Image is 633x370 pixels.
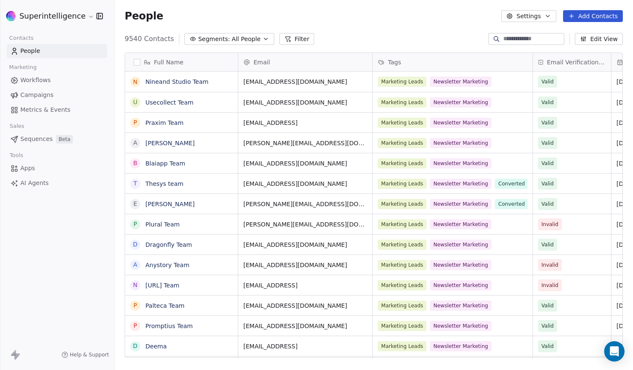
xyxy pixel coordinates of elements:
[133,138,137,147] div: A
[541,159,554,168] span: Valid
[243,98,367,107] span: [EMAIL_ADDRESS][DOMAIN_NAME]
[378,77,427,87] span: Marketing Leads
[10,9,90,23] button: Superintelligence
[243,159,367,168] span: [EMAIL_ADDRESS][DOMAIN_NAME]
[6,149,27,162] span: Tools
[145,119,184,126] a: Praxim Team
[133,342,138,351] div: D
[145,282,179,289] a: [URL] Team
[243,220,367,229] span: [PERSON_NAME][EMAIL_ADDRESS][DOMAIN_NAME]
[145,302,184,309] a: Palteca Team
[430,77,491,87] span: Newsletter Marketing
[243,179,367,188] span: [EMAIL_ADDRESS][DOMAIN_NAME]
[145,160,185,167] a: Blaiapp Team
[378,179,427,189] span: Marketing Leads
[563,10,623,22] button: Add Contacts
[145,343,167,350] a: Deema
[604,341,625,362] div: Open Intercom Messenger
[243,281,367,290] span: [EMAIL_ADDRESS]
[145,180,184,187] a: Thesys team
[430,321,491,331] span: Newsletter Marketing
[20,91,53,99] span: Campaigns
[378,138,427,148] span: Marketing Leads
[430,97,491,108] span: Newsletter Marketing
[7,176,107,190] a: AI Agents
[378,240,427,250] span: Marketing Leads
[125,72,238,358] div: grid
[7,73,107,87] a: Workflows
[533,53,611,71] div: Email Verification Status
[541,342,554,351] span: Valid
[430,341,491,351] span: Newsletter Marketing
[7,44,107,58] a: People
[279,33,315,45] button: Filter
[373,53,533,71] div: Tags
[254,58,270,66] span: Email
[378,199,427,209] span: Marketing Leads
[154,58,184,66] span: Full Name
[378,321,427,331] span: Marketing Leads
[430,240,491,250] span: Newsletter Marketing
[501,10,556,22] button: Settings
[61,351,109,358] a: Help & Support
[430,138,491,148] span: Newsletter Marketing
[134,220,137,229] div: P
[243,200,367,208] span: [PERSON_NAME][EMAIL_ADDRESS][DOMAIN_NAME]
[243,240,367,249] span: [EMAIL_ADDRESS][DOMAIN_NAME]
[231,35,260,44] span: All People
[145,78,209,85] a: Nineand Studio Team
[378,260,427,270] span: Marketing Leads
[7,103,107,117] a: Metrics & Events
[20,105,70,114] span: Metrics & Events
[133,159,137,168] div: B
[145,201,195,207] a: [PERSON_NAME]
[430,219,491,229] span: Newsletter Marketing
[541,261,558,269] span: Invalid
[125,53,238,71] div: Full Name
[198,35,230,44] span: Segments:
[125,10,163,22] span: People
[541,98,554,107] span: Valid
[134,301,137,310] div: P
[238,53,372,71] div: Email
[6,61,40,74] span: Marketing
[378,280,427,290] span: Marketing Leads
[388,58,401,66] span: Tags
[430,199,491,209] span: Newsletter Marketing
[20,11,86,22] span: Superintelligence
[6,32,37,44] span: Contacts
[541,139,554,147] span: Valid
[495,199,528,209] span: Converted
[378,219,427,229] span: Marketing Leads
[243,77,367,86] span: [EMAIL_ADDRESS][DOMAIN_NAME]
[20,164,35,173] span: Apps
[430,301,491,311] span: Newsletter Marketing
[7,161,107,175] a: Apps
[430,158,491,168] span: Newsletter Marketing
[133,260,137,269] div: A
[6,120,28,133] span: Sales
[243,322,367,330] span: [EMAIL_ADDRESS][DOMAIN_NAME]
[70,351,109,358] span: Help & Support
[541,200,554,208] span: Valid
[20,135,53,144] span: Sequences
[125,34,174,44] span: 9540 Contacts
[378,301,427,311] span: Marketing Leads
[430,260,491,270] span: Newsletter Marketing
[378,341,427,351] span: Marketing Leads
[7,88,107,102] a: Campaigns
[7,132,107,146] a: SequencesBeta
[133,77,137,86] div: N
[243,301,367,310] span: [EMAIL_ADDRESS][DOMAIN_NAME]
[243,342,367,351] span: [EMAIL_ADDRESS]
[575,33,623,45] button: Edit View
[541,240,554,249] span: Valid
[133,98,137,107] div: U
[378,118,427,128] span: Marketing Leads
[541,179,554,188] span: Valid
[243,261,367,269] span: [EMAIL_ADDRESS][DOMAIN_NAME]
[541,119,554,127] span: Valid
[243,139,367,147] span: [PERSON_NAME][EMAIL_ADDRESS][DOMAIN_NAME]
[547,58,606,66] span: Email Verification Status
[145,140,195,146] a: [PERSON_NAME]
